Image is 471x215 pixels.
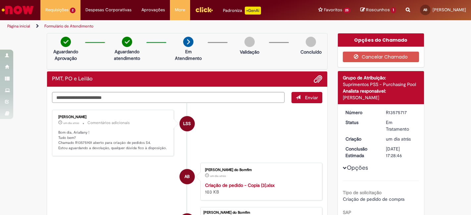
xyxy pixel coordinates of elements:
span: Favoritos [324,7,342,13]
dt: Conclusão Estimada [340,146,381,159]
button: Cancelar Chamado [343,52,419,62]
span: 2 [70,8,76,13]
small: Comentários adicionais [87,120,130,126]
textarea: Digite sua mensagem aqui... [52,92,285,103]
span: More [175,7,185,13]
div: [PERSON_NAME] [343,94,419,101]
span: 25 [343,8,351,13]
div: R13575717 [386,109,417,116]
p: Aguardando atendimento [111,48,143,62]
time: 29/09/2025 10:28:37 [210,174,226,178]
span: AB [423,8,427,12]
div: Em Tratamento [386,119,417,132]
span: 1 [391,7,396,13]
div: [PERSON_NAME] do Bomfim [203,211,319,215]
div: [DATE] 17:28:46 [386,146,417,159]
div: Opções do Chamado [338,33,424,47]
div: 103 KB [205,182,315,195]
div: Padroniza [223,7,261,15]
a: Formulário de Atendimento [44,23,93,29]
time: 29/09/2025 10:28:43 [386,136,411,142]
a: Rascunhos [360,7,396,13]
span: Requisições [45,7,69,13]
img: arrow-next.png [183,37,193,47]
img: img-circle-grey.png [306,37,316,47]
img: ServiceNow [1,3,35,17]
dt: Status [340,119,381,126]
div: Lidiane Scotti Santos [180,116,195,131]
span: Enviar [305,95,318,101]
p: Validação [240,49,259,55]
span: um dia atrás [210,174,226,178]
img: click_logo_yellow_360x200.png [195,5,213,15]
span: [PERSON_NAME] [433,7,466,13]
div: Suprimentos PSS - Purchasing Pool [343,81,419,88]
button: Enviar [291,92,322,103]
a: Página inicial [7,23,30,29]
span: Despesas Corporativas [85,7,131,13]
div: Grupo de Atribuição: [343,74,419,81]
div: [PERSON_NAME] [58,115,169,119]
div: [PERSON_NAME] do Bomfim [205,168,315,172]
span: Aprovações [141,7,165,13]
p: Concluído [300,49,322,55]
p: Bom dia, Ariallany ! Tudo bem? Chamado R13575901 aberto para criação de pedidos S4. Estou aguarda... [58,130,169,151]
time: 29/09/2025 10:55:13 [63,121,79,125]
h2: PMT, PO e Leilão Histórico de tíquete [52,76,92,82]
div: Ariallany Christyne Bernardo Do Bomfim [180,169,195,184]
div: Analista responsável: [343,88,419,94]
p: Em Atendimento [172,48,204,62]
ul: Trilhas de página [5,20,309,32]
button: Adicionar anexos [314,75,322,83]
span: um dia atrás [386,136,411,142]
p: Aguardando Aprovação [50,48,82,62]
img: img-circle-grey.png [244,37,255,47]
p: +GenAi [245,7,261,15]
span: AB [184,169,190,185]
b: Tipo de solicitação [343,190,382,195]
span: Criação de pedido de compra [343,196,404,202]
dt: Número [340,109,381,116]
img: check-circle-green.png [61,37,71,47]
a: Criação de pedido - Copia (3).xlsx [205,182,275,188]
dt: Criação [340,136,381,142]
img: check-circle-green.png [122,37,132,47]
span: LSS [183,116,191,132]
div: 29/09/2025 10:28:43 [386,136,417,142]
span: Rascunhos [366,7,390,13]
span: um dia atrás [63,121,79,125]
